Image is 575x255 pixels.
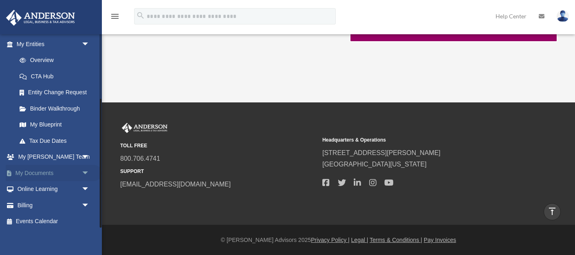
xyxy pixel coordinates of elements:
a: CTA Hub [11,68,102,84]
i: menu [110,11,120,21]
a: My [PERSON_NAME] Teamarrow_drop_down [6,149,102,165]
span: arrow_drop_down [82,181,98,198]
a: My Blueprint [11,117,102,133]
a: Terms & Conditions | [370,237,422,243]
span: arrow_drop_down [82,197,98,214]
a: Entity Change Request [11,84,102,101]
a: [EMAIL_ADDRESS][DOMAIN_NAME] [120,181,231,188]
small: SUPPORT [120,167,317,176]
span: arrow_drop_down [82,36,98,53]
a: Billingarrow_drop_down [6,197,102,213]
span: arrow_drop_down [82,149,98,166]
a: My Documentsarrow_drop_down [6,165,102,181]
div: © [PERSON_NAME] Advisors 2025 [102,235,575,245]
small: Headquarters & Operations [322,136,519,144]
img: Anderson Advisors Platinum Portal [4,10,77,26]
a: Pay Invoices [424,237,456,243]
a: Privacy Policy | [311,237,350,243]
a: Tax Due Dates [11,133,102,149]
a: [GEOGRAPHIC_DATA][US_STATE] [322,161,427,168]
a: Binder Walkthrough [11,100,98,117]
a: Overview [11,52,102,69]
a: menu [110,14,120,21]
img: Anderson Advisors Platinum Portal [120,123,169,133]
small: TOLL FREE [120,142,317,150]
a: Events Calendar [6,213,102,230]
i: vertical_align_top [547,206,557,216]
a: My Entitiesarrow_drop_down [6,36,102,52]
a: Online Learningarrow_drop_down [6,181,102,197]
i: search [136,11,145,20]
span: arrow_drop_down [82,165,98,182]
a: vertical_align_top [544,203,561,220]
img: User Pic [557,10,569,22]
a: [STREET_ADDRESS][PERSON_NAME] [322,149,441,156]
a: Legal | [351,237,368,243]
a: 800.706.4741 [120,155,160,162]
